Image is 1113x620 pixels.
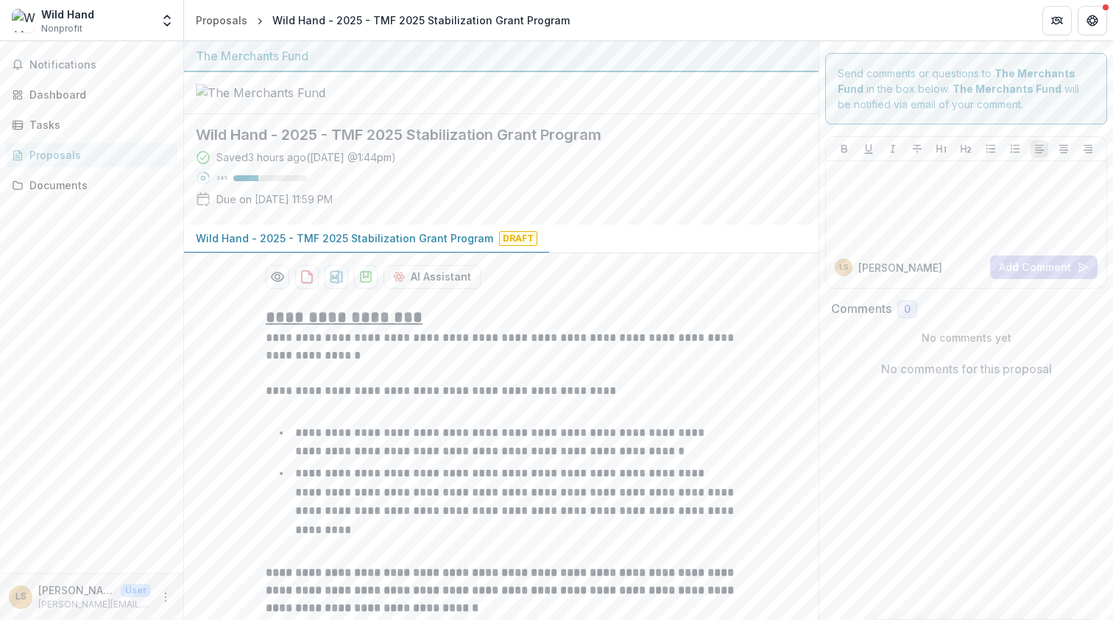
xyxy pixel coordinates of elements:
[953,82,1061,95] strong: The Merchants Fund
[190,10,253,31] a: Proposals
[990,256,1098,279] button: Add Comment
[908,140,926,158] button: Strike
[825,53,1107,124] div: Send comments or questions to in the box below. will be notified via email of your comment.
[216,149,396,165] div: Saved 3 hours ago ( [DATE] @ 1:44pm )
[858,260,942,275] p: [PERSON_NAME]
[933,140,950,158] button: Heading 1
[325,265,348,289] button: download-proposal
[957,140,975,158] button: Heading 2
[354,265,378,289] button: download-proposal
[29,147,166,163] div: Proposals
[29,117,166,133] div: Tasks
[904,303,911,316] span: 0
[1006,140,1024,158] button: Ordered List
[12,9,35,32] img: Wild Hand
[384,265,481,289] button: AI Assistant
[272,13,570,28] div: Wild Hand - 2025 - TMF 2025 Stabilization Grant Program
[121,584,151,597] p: User
[835,140,853,158] button: Bold
[196,13,247,28] div: Proposals
[884,140,902,158] button: Italicize
[196,126,783,144] h2: Wild Hand - 2025 - TMF 2025 Stabilization Grant Program
[41,22,82,35] span: Nonprofit
[881,360,1052,378] p: No comments for this proposal
[266,265,289,289] button: Preview 63852be9-6d51-4799-ad20-61428611e91c-0.pdf
[15,592,26,602] div: Liz Sytsma
[860,140,877,158] button: Underline
[499,231,537,246] span: Draft
[216,173,227,183] p: 34 %
[29,59,172,71] span: Notifications
[196,230,493,246] p: Wild Hand - 2025 - TMF 2025 Stabilization Grant Program
[1031,140,1048,158] button: Align Left
[38,598,151,611] p: [PERSON_NAME][EMAIL_ADDRESS][DOMAIN_NAME]
[6,82,177,107] a: Dashboard
[295,265,319,289] button: download-proposal
[1078,6,1107,35] button: Get Help
[1079,140,1097,158] button: Align Right
[29,87,166,102] div: Dashboard
[831,302,891,316] h2: Comments
[839,264,848,271] div: Liz Sytsma
[1055,140,1073,158] button: Align Center
[6,53,177,77] button: Notifications
[6,143,177,167] a: Proposals
[157,588,174,606] button: More
[157,6,177,35] button: Open entity switcher
[38,582,115,598] p: [PERSON_NAME]
[41,7,94,22] div: Wild Hand
[190,10,576,31] nav: breadcrumb
[216,191,333,207] p: Due on [DATE] 11:59 PM
[196,84,343,102] img: The Merchants Fund
[982,140,1000,158] button: Bullet List
[6,113,177,137] a: Tasks
[1042,6,1072,35] button: Partners
[831,330,1101,345] p: No comments yet
[196,47,807,65] div: The Merchants Fund
[29,177,166,193] div: Documents
[6,173,177,197] a: Documents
